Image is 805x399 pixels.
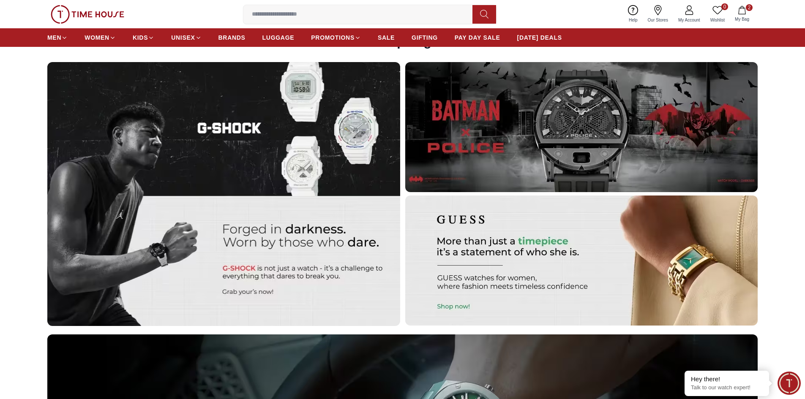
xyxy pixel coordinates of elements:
[517,30,562,45] a: [DATE] DEALS
[262,33,295,42] span: LUGGAGE
[405,62,758,192] img: Banner 2
[455,30,500,45] a: PAY DAY SALE
[707,17,728,23] span: Wishlist
[412,33,438,42] span: GIFTING
[311,33,355,42] span: PROMOTIONS
[133,33,148,42] span: KIDS
[746,4,753,11] span: 2
[171,33,195,42] span: UNISEX
[47,30,68,45] a: MEN
[691,375,763,383] div: Hey there!
[311,30,361,45] a: PROMOTIONS
[378,33,395,42] span: SALE
[85,33,109,42] span: WOMEN
[133,30,154,45] a: KIDS
[47,33,61,42] span: MEN
[691,384,763,391] p: Talk to our watch expert!
[378,30,395,45] a: SALE
[218,33,246,42] span: BRANDS
[262,30,295,45] a: LUGGAGE
[171,30,201,45] a: UNISEX
[705,3,730,25] a: 0Wishlist
[412,30,438,45] a: GIFTING
[455,33,500,42] span: PAY DAY SALE
[721,3,728,10] span: 0
[625,17,641,23] span: Help
[731,16,753,22] span: My Bag
[51,5,124,24] img: ...
[644,17,671,23] span: Our Stores
[730,4,754,24] button: 2My Bag
[517,33,562,42] span: [DATE] DEALS
[218,30,246,45] a: BRANDS
[778,372,801,395] div: Chat Widget
[643,3,673,25] a: Our Stores
[405,195,758,326] img: Banner 3
[624,3,643,25] a: Help
[85,30,116,45] a: WOMEN
[47,62,400,326] img: First Banner
[675,17,704,23] span: My Account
